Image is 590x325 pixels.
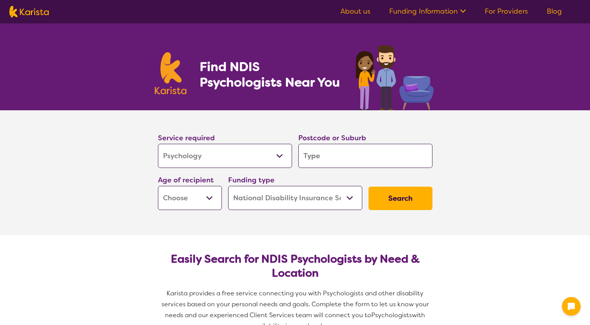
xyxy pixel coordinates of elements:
[161,289,431,319] span: Karista provides a free service connecting you with Psychologists and other disability services b...
[547,7,562,16] a: Blog
[485,7,528,16] a: For Providers
[371,311,412,319] span: Psychologists
[353,42,436,110] img: psychology
[9,6,49,18] img: Karista logo
[158,175,214,185] label: Age of recipient
[340,7,370,16] a: About us
[298,144,432,168] input: Type
[389,7,466,16] a: Funding Information
[164,252,426,280] h2: Easily Search for NDIS Psychologists by Need & Location
[155,52,187,94] img: Karista logo
[228,175,275,185] label: Funding type
[369,187,432,210] button: Search
[158,133,215,143] label: Service required
[200,59,344,90] h1: Find NDIS Psychologists Near You
[298,133,366,143] label: Postcode or Suburb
